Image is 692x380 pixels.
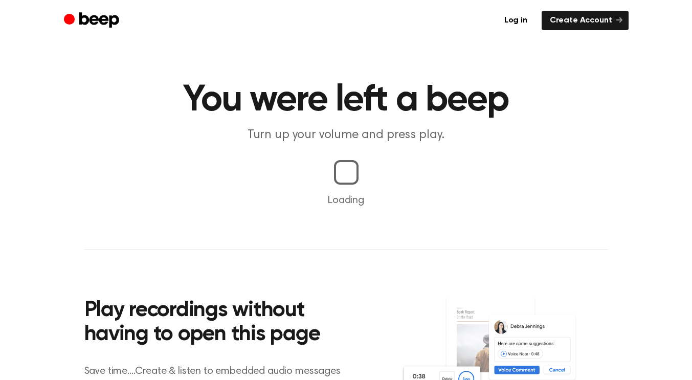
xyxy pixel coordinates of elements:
a: Log in [496,11,535,30]
h1: You were left a beep [84,82,608,119]
p: Turn up your volume and press play. [150,127,543,144]
p: Loading [12,193,680,208]
h2: Play recordings without having to open this page [84,299,360,347]
a: Beep [64,11,122,31]
a: Create Account [542,11,629,30]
